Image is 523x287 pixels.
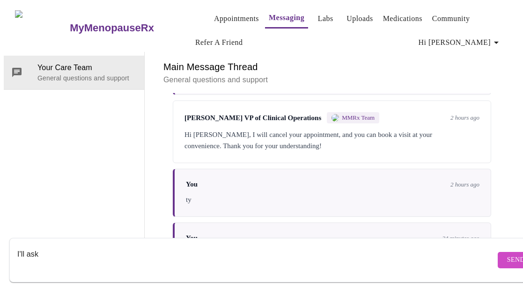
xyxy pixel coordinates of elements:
[331,114,339,122] img: MMRX
[186,180,198,188] span: You
[379,9,426,28] button: Medications
[432,12,470,25] a: Community
[69,12,192,44] a: MyMenopauseRx
[346,12,373,25] a: Uploads
[186,194,479,205] div: ty
[163,74,501,86] p: General questions and support
[70,22,154,34] h3: MyMenopauseRx
[184,114,321,122] span: [PERSON_NAME] VP of Clinical Operations
[419,36,502,49] span: Hi [PERSON_NAME]
[415,33,506,52] button: Hi [PERSON_NAME]
[17,245,495,275] textarea: Send a message about your appointment
[318,12,333,25] a: Labs
[450,181,479,188] span: 2 hours ago
[37,73,137,83] p: General questions and support
[163,59,501,74] h6: Main Message Thread
[343,9,377,28] button: Uploads
[450,114,479,122] span: 2 hours ago
[310,9,340,28] button: Labs
[184,129,479,151] div: Hi [PERSON_NAME], I will cancel your appointment, and you can book a visit at your convenience. T...
[192,33,247,52] button: Refer a Friend
[15,10,69,45] img: MyMenopauseRx Logo
[428,9,474,28] button: Community
[37,62,137,73] span: Your Care Team
[269,11,304,24] a: Messaging
[4,56,144,89] div: Your Care TeamGeneral questions and support
[265,8,308,29] button: Messaging
[342,114,375,122] span: MMRx Team
[195,36,243,49] a: Refer a Friend
[214,12,259,25] a: Appointments
[210,9,263,28] button: Appointments
[383,12,422,25] a: Medications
